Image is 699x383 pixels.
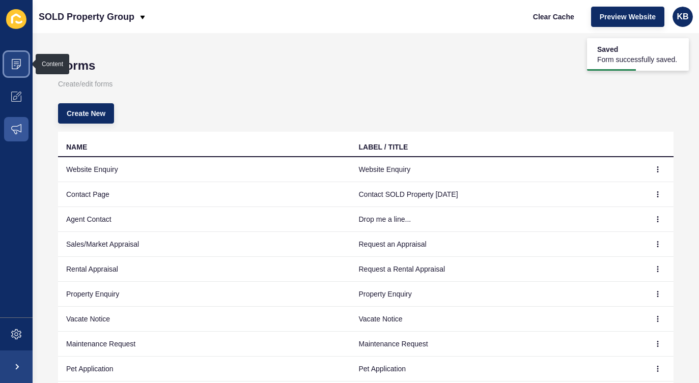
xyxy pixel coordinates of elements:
div: NAME [66,142,87,152]
span: Clear Cache [533,12,574,22]
td: Maintenance Request [351,332,644,357]
div: LABEL / TITLE [359,142,408,152]
h1: Forms [58,58,674,73]
td: Pet Application [351,357,644,381]
td: Sales/Market Appraisal [58,232,351,257]
td: Request a Rental Appraisal [351,257,644,282]
span: Saved [597,44,677,54]
td: Contact SOLD Property [DATE] [351,182,644,207]
p: SOLD Property Group [39,4,134,30]
span: KB [677,12,688,22]
td: Vacate Notice [351,307,644,332]
button: Clear Cache [524,7,583,27]
button: Create New [58,103,114,124]
span: Preview Website [600,12,656,22]
span: Create New [67,108,105,119]
span: Form successfully saved. [597,54,677,65]
button: Preview Website [591,7,664,27]
td: Website Enquiry [351,157,644,182]
td: Rental Appraisal [58,257,351,282]
p: Create/edit forms [58,73,674,95]
td: Property Enquiry [351,282,644,307]
td: Property Enquiry [58,282,351,307]
td: Drop me a line... [351,207,644,232]
td: Contact Page [58,182,351,207]
td: Pet Application [58,357,351,381]
td: Website Enquiry [58,157,351,182]
td: Vacate Notice [58,307,351,332]
td: Request an Appraisal [351,232,644,257]
td: Agent Contact [58,207,351,232]
div: Content [42,60,63,68]
td: Maintenance Request [58,332,351,357]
